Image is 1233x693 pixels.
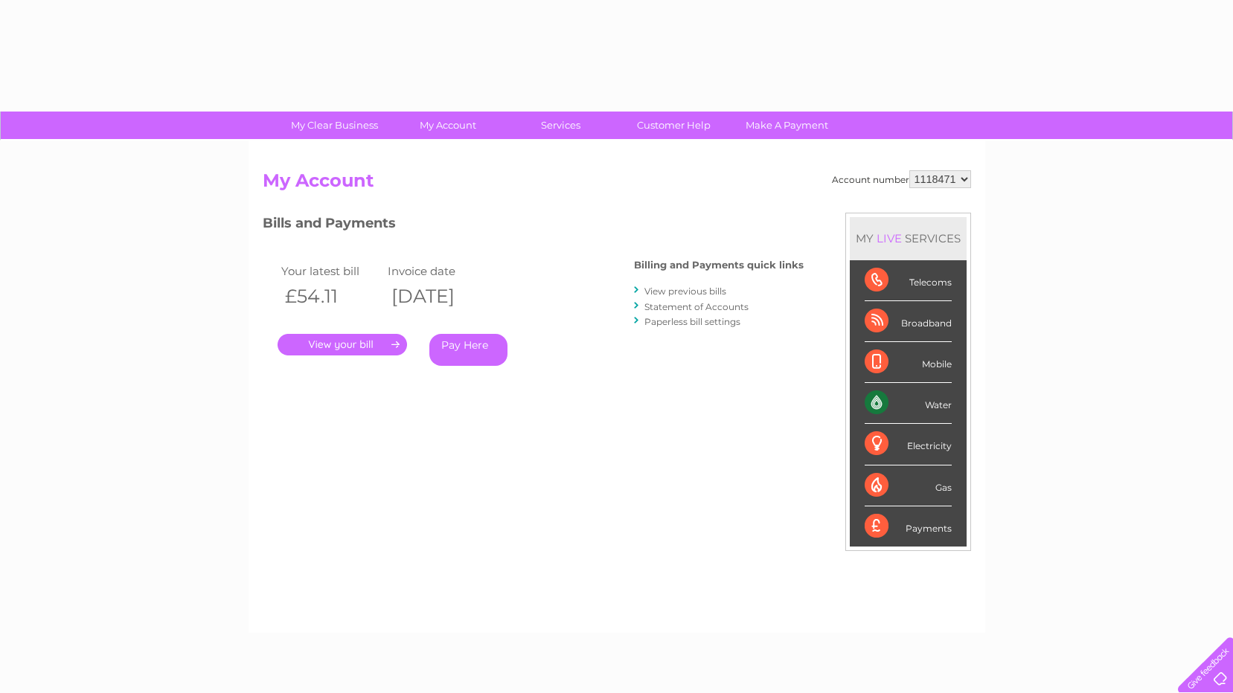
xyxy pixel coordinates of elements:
[726,112,848,139] a: Make A Payment
[865,424,952,465] div: Electricity
[278,261,385,281] td: Your latest bill
[634,260,804,271] h4: Billing and Payments quick links
[874,231,905,245] div: LIVE
[832,170,971,188] div: Account number
[384,261,491,281] td: Invoice date
[386,112,509,139] a: My Account
[865,465,952,506] div: Gas
[865,260,952,301] div: Telecoms
[263,170,971,199] h2: My Account
[499,112,622,139] a: Services
[865,342,952,383] div: Mobile
[644,301,749,312] a: Statement of Accounts
[865,383,952,424] div: Water
[865,301,952,342] div: Broadband
[278,281,385,312] th: £54.11
[278,334,407,355] a: .
[850,217,967,260] div: MY SERVICES
[429,334,507,366] a: Pay Here
[612,112,735,139] a: Customer Help
[384,281,491,312] th: [DATE]
[644,286,726,297] a: View previous bills
[865,506,952,547] div: Payments
[273,112,396,139] a: My Clear Business
[263,213,804,239] h3: Bills and Payments
[644,316,740,327] a: Paperless bill settings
